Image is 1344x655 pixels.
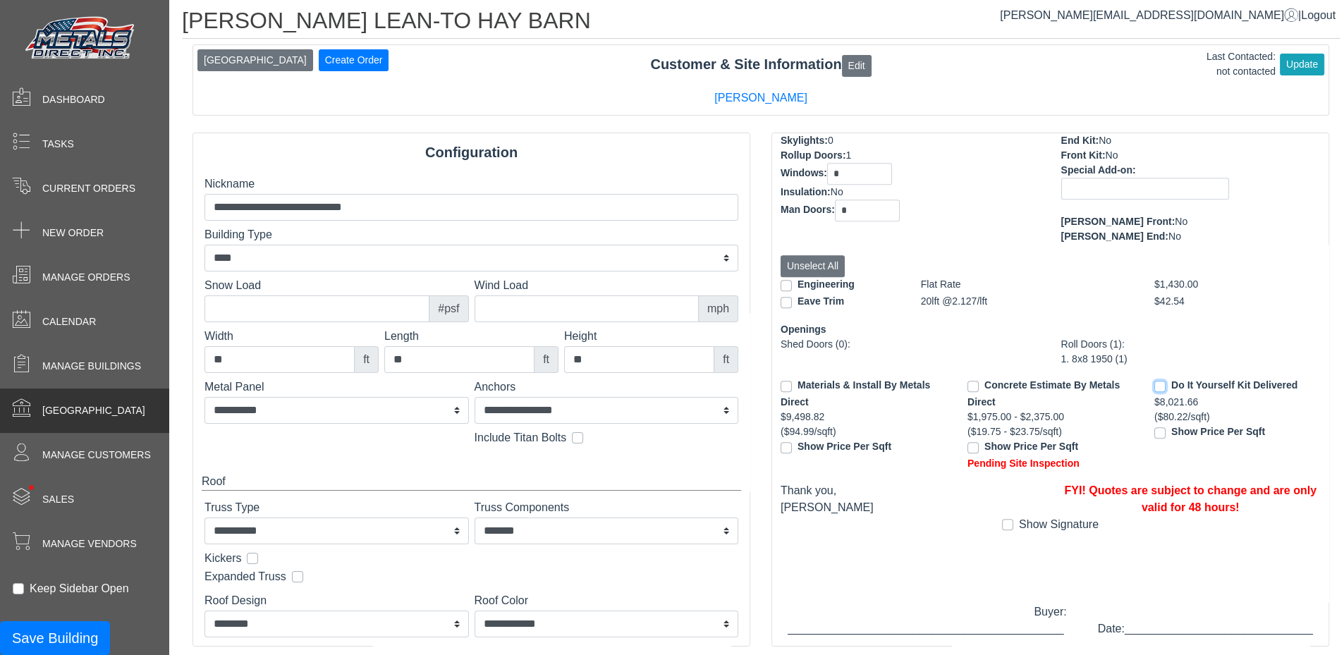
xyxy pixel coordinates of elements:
span: Calendar [42,314,96,329]
div: Concrete Estimate By Metals Direct [967,378,1133,410]
label: Truss Components [475,499,739,516]
div: Show Price Per Sqft [781,439,946,456]
span: Buyer: ____________________________________________ [788,606,1067,635]
span: [PERSON_NAME] Front: [1061,216,1175,227]
span: Skylights: [781,135,828,146]
label: Kickers [204,550,241,567]
a: [PERSON_NAME] [714,92,807,104]
div: Openings [781,322,1320,337]
label: Include Titan Bolts [475,429,567,446]
span: • [13,465,49,510]
button: [GEOGRAPHIC_DATA] [197,49,313,71]
label: Length [384,328,558,345]
div: #psf [429,295,468,322]
div: Engineering [770,277,910,294]
label: Expanded Truss [204,568,286,585]
label: Width [204,328,379,345]
span: Insulation: [781,186,831,197]
div: Roof [202,473,741,491]
label: Nickname [204,176,738,192]
span: No [1099,135,1111,146]
span: 0 [828,135,833,146]
a: [PERSON_NAME][EMAIL_ADDRESS][DOMAIN_NAME] [1000,9,1298,21]
span: Special Add-on: [1061,164,1136,176]
div: $42.54 [1144,294,1284,311]
div: Shed Doors (0): [781,337,1040,352]
span: Date:______________________________ [1098,623,1313,635]
span: Manage Orders [42,270,130,285]
span: Dashboard [42,92,105,107]
span: [PERSON_NAME] End: [1061,231,1168,242]
span: End Kit: [1061,135,1099,146]
div: ft [354,346,379,373]
div: $1,975.00 - $2,375.00 [967,410,1133,439]
div: Do It Yourself Kit Delivered [1154,378,1320,395]
span: New Order [42,226,104,240]
span: Logout [1301,9,1336,21]
label: Anchors [475,379,739,396]
div: ft [714,346,738,373]
div: mph [698,295,738,322]
h1: [PERSON_NAME] LEAN-TO HAY BARN [182,7,1340,39]
div: Pending Site Inspection [967,456,1133,471]
span: Current Orders [42,181,135,196]
div: Eave Trim [770,294,910,311]
div: $8,021.66 [1154,395,1320,410]
label: Roof Color [475,592,739,609]
span: No [1105,149,1118,161]
div: Show Price Per Sqft [1154,424,1320,441]
div: ft [534,346,558,373]
div: Configuration [193,142,750,163]
span: Manage Customers [42,448,151,463]
div: | [1000,7,1336,24]
div: Thank you, [PERSON_NAME] [781,482,1040,516]
button: Create Order [319,49,389,71]
div: $9,498.82 [781,410,946,424]
img: Metals Direct Inc Logo [21,13,141,65]
label: Building Type [204,226,738,243]
span: Man Doors: [781,204,835,215]
div: ($94.99/sqft) [781,424,946,456]
label: Show Signature [1019,516,1099,533]
div: Customer & Site Information [193,54,1328,76]
button: Update [1280,54,1324,75]
div: Flat Rate [910,277,1144,294]
span: No [831,186,843,197]
label: Metal Panel [204,379,469,396]
span: Tasks [42,137,74,152]
div: $1,430.00 [1144,277,1284,294]
span: [GEOGRAPHIC_DATA] [42,403,145,418]
label: Snow Load [204,277,469,294]
span: Rollup Doors: [781,149,846,161]
div: Show Price Per Sqft [967,439,1133,456]
div: FYI! Quotes are subject to change and are only valid for 48 hours! [1061,482,1321,516]
span: 1 [846,149,852,161]
span: Manage Vendors [42,537,137,551]
label: Height [564,328,738,345]
div: 1. 8x8 1950 (1) [1061,352,1321,367]
label: Roof Design [204,592,469,609]
div: ($19.75 - $23.75/sqft) [967,424,1133,439]
button: Unselect All [781,255,845,277]
div: Materials & Install By Metals Direct [781,378,946,410]
span: No [1168,231,1181,242]
span: No [1175,216,1187,227]
span: Sales [42,492,74,507]
span: Front Kit: [1061,149,1106,161]
span: Windows: [781,167,827,178]
label: Truss Type [204,499,469,516]
label: Keep Sidebar Open [30,580,129,597]
div: Last Contacted: not contacted [1206,49,1276,79]
span: Manage Buildings [42,359,141,374]
div: 20lft @2.127/lft [910,294,1144,311]
label: Wind Load [475,277,739,294]
div: Roll Doors (1): [1061,337,1321,352]
div: ($80.22/sqft) [1154,410,1320,424]
button: Edit [842,55,872,77]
